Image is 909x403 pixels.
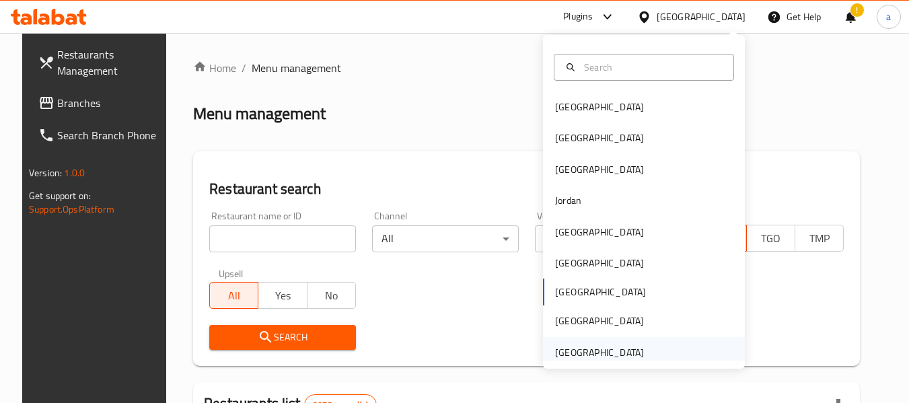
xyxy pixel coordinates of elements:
span: a [886,9,891,24]
div: [GEOGRAPHIC_DATA] [657,9,746,24]
h2: Menu management [193,103,326,124]
div: Jordan [555,193,581,208]
button: Search [209,325,356,350]
input: Search [579,60,725,75]
a: Restaurants Management [28,38,174,87]
div: [GEOGRAPHIC_DATA] [555,256,644,270]
button: TGO [746,225,795,252]
button: Yes [258,282,307,309]
span: Search Branch Phone [57,127,163,143]
span: Restaurants Management [57,46,163,79]
span: TGO [752,229,790,248]
div: [GEOGRAPHIC_DATA] [555,100,644,114]
span: Version: [29,164,62,182]
div: [GEOGRAPHIC_DATA] [555,225,644,240]
span: No [313,286,351,305]
a: Support.OpsPlatform [29,200,114,218]
a: Home [193,60,236,76]
div: [GEOGRAPHIC_DATA] [555,314,644,328]
a: Search Branch Phone [28,119,174,151]
span: Branches [57,95,163,111]
button: TMP [795,225,844,252]
span: 1.0.0 [64,164,85,182]
div: [GEOGRAPHIC_DATA] [555,162,644,177]
div: [GEOGRAPHIC_DATA] [555,345,644,360]
span: TMP [801,229,838,248]
button: All [209,282,258,309]
span: Search [220,329,345,346]
nav: breadcrumb [193,60,860,76]
span: All [215,286,253,305]
h2: Restaurant search [209,179,844,199]
input: Search for restaurant name or ID.. [209,225,356,252]
button: No [307,282,356,309]
a: Branches [28,87,174,119]
span: Yes [264,286,301,305]
li: / [242,60,246,76]
div: All [372,225,519,252]
div: [GEOGRAPHIC_DATA] [555,131,644,145]
label: Upsell [219,268,244,278]
div: All [535,225,682,252]
span: Get support on: [29,187,91,205]
div: Plugins [563,9,593,25]
span: Menu management [252,60,341,76]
